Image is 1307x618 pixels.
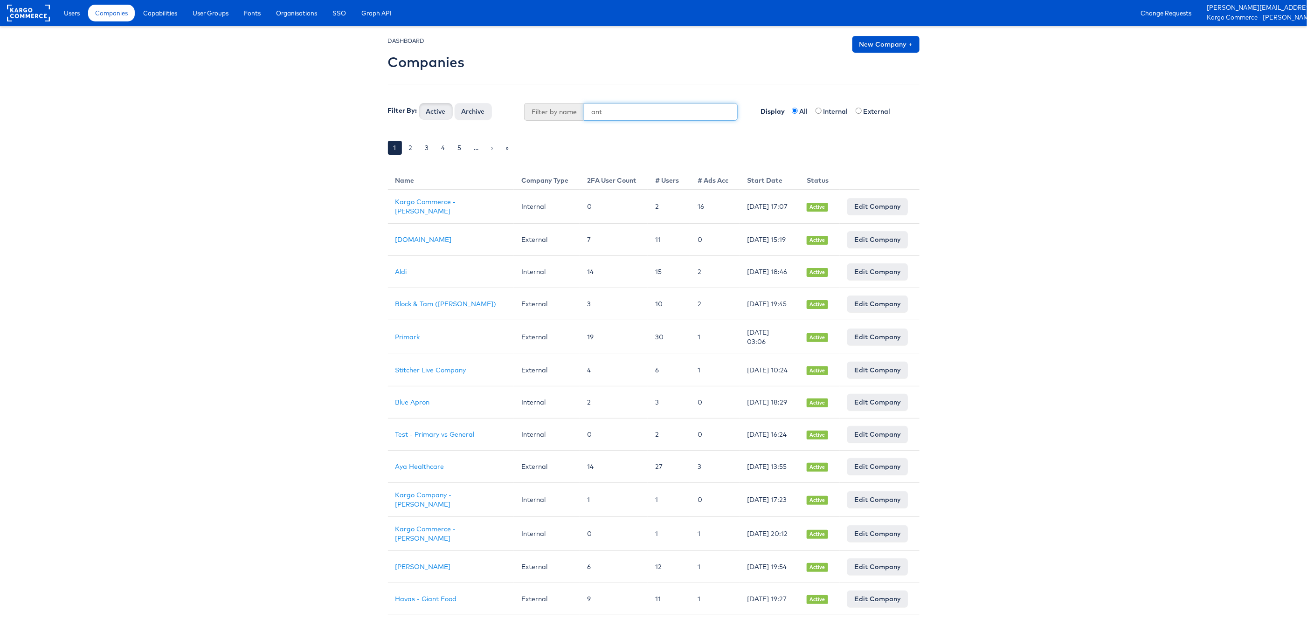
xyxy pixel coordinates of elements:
[452,141,467,155] a: 5
[136,5,184,21] a: Capabilities
[514,483,580,517] td: Internal
[847,231,908,248] a: Edit Company
[740,517,799,551] td: [DATE] 20:12
[395,525,456,542] a: Kargo Commerce - [PERSON_NAME]
[690,517,740,551] td: 1
[395,430,475,439] a: Test - Primary vs General
[847,295,908,312] a: Edit Company
[648,354,690,386] td: 6
[847,263,908,280] a: Edit Company
[514,386,580,419] td: Internal
[486,141,499,155] a: ›
[354,5,399,21] a: Graph API
[325,5,353,21] a: SSO
[740,386,799,419] td: [DATE] 18:29
[823,107,854,116] label: Internal
[690,354,740,386] td: 1
[395,333,420,341] a: Primark
[514,551,580,583] td: External
[740,583,799,615] td: [DATE] 19:27
[395,563,451,571] a: [PERSON_NAME]
[740,190,799,224] td: [DATE] 17:07
[395,198,456,215] a: Kargo Commerce - [PERSON_NAME]
[807,595,828,604] span: Active
[740,419,799,451] td: [DATE] 16:24
[799,168,840,190] th: Status
[807,366,828,375] span: Active
[648,451,690,483] td: 27
[514,419,580,451] td: Internal
[847,591,908,607] a: Edit Company
[514,190,580,224] td: Internal
[580,419,648,451] td: 0
[740,168,799,190] th: Start Date
[807,333,828,342] span: Active
[852,36,920,53] a: New Company +
[514,451,580,483] td: External
[514,168,580,190] th: Company Type
[648,483,690,517] td: 1
[807,496,828,505] span: Active
[847,329,908,345] a: Edit Company
[580,288,648,320] td: 3
[524,103,584,121] span: Filter by name
[500,141,515,155] a: »
[388,37,425,44] small: DASHBOARD
[690,551,740,583] td: 1
[690,168,740,190] th: # Ads Acc
[648,256,690,288] td: 15
[332,8,346,18] span: SSO
[847,491,908,508] a: Edit Company
[740,551,799,583] td: [DATE] 19:54
[740,256,799,288] td: [DATE] 18:46
[395,462,444,471] a: Aya Healthcare
[752,103,790,116] label: Display
[807,530,828,539] span: Active
[580,386,648,419] td: 2
[648,320,690,354] td: 30
[64,8,80,18] span: Users
[648,168,690,190] th: # Users
[361,8,392,18] span: Graph API
[186,5,235,21] a: User Groups
[1207,13,1300,23] a: Kargo Commerce - [PERSON_NAME]
[807,300,828,309] span: Active
[807,236,828,245] span: Active
[419,103,453,120] button: Active
[193,8,228,18] span: User Groups
[514,224,580,256] td: External
[648,517,690,551] td: 1
[648,583,690,615] td: 11
[807,268,828,277] span: Active
[847,394,908,411] a: Edit Company
[690,386,740,419] td: 0
[847,426,908,443] a: Edit Company
[740,320,799,354] td: [DATE] 03:06
[690,320,740,354] td: 1
[514,354,580,386] td: External
[847,558,908,575] a: Edit Company
[580,224,648,256] td: 7
[1207,3,1300,13] a: [PERSON_NAME][EMAIL_ADDRESS][PERSON_NAME][DOMAIN_NAME]
[469,141,484,155] a: …
[648,386,690,419] td: 3
[648,551,690,583] td: 12
[807,398,828,407] span: Active
[847,198,908,215] a: Edit Company
[95,8,128,18] span: Companies
[580,583,648,615] td: 9
[690,451,740,483] td: 3
[690,483,740,517] td: 0
[740,483,799,517] td: [DATE] 17:23
[690,288,740,320] td: 2
[648,288,690,320] td: 10
[88,5,135,21] a: Companies
[648,419,690,451] td: 2
[580,168,648,190] th: 2FA User Count
[690,224,740,256] td: 0
[807,563,828,572] span: Active
[690,256,740,288] td: 2
[388,106,417,115] label: Filter By:
[690,190,740,224] td: 16
[740,354,799,386] td: [DATE] 10:24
